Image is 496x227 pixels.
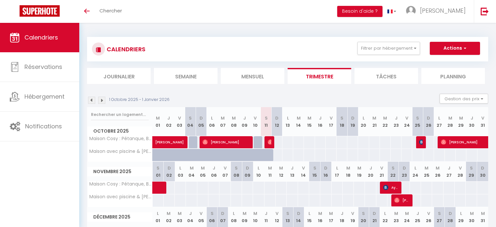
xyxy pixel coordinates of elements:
[445,207,456,227] th: 28
[403,165,406,171] abbr: D
[347,107,358,136] th: 19
[178,115,181,121] abbr: V
[383,115,387,121] abbr: M
[320,162,331,182] th: 16
[291,165,293,171] abbr: J
[394,210,398,217] abbr: M
[232,115,236,121] abbr: M
[174,207,185,227] th: 03
[185,207,196,227] th: 04
[175,162,186,182] th: 03
[414,165,416,171] abbr: L
[337,6,383,17] button: Besoin d'aide ?
[88,149,154,154] span: Maison avec piscine & [PERSON_NAME] : L’Oustal d’Aygues
[401,207,412,227] th: 24
[421,68,485,84] li: Planning
[261,107,272,136] th: 11
[218,107,228,136] th: 07
[293,107,304,136] th: 14
[372,115,376,121] abbr: M
[358,207,369,227] th: 20
[288,68,351,84] li: Trimestre
[373,210,376,217] abbr: D
[268,165,272,171] abbr: M
[405,115,408,121] abbr: V
[219,162,231,182] th: 07
[455,162,466,182] th: 28
[430,42,480,55] button: Actions
[168,165,171,171] abbr: D
[460,210,462,217] abbr: L
[391,107,401,136] th: 23
[477,207,488,227] th: 31
[243,115,246,121] abbr: J
[200,115,203,121] abbr: D
[302,165,305,171] abbr: V
[154,68,218,84] li: Semaine
[436,165,440,171] abbr: M
[189,210,192,217] abbr: J
[224,165,227,171] abbr: V
[213,165,215,171] abbr: J
[88,136,154,141] span: Maison Cosy : Pétanque, Baby-foot & Ping-Pong !
[481,165,484,171] abbr: D
[369,207,380,227] th: 21
[434,207,445,227] th: 27
[471,115,473,121] abbr: J
[416,115,419,121] abbr: S
[228,107,239,136] th: 08
[401,107,412,136] th: 24
[293,207,304,227] th: 14
[427,210,430,217] abbr: V
[351,210,354,217] abbr: V
[207,107,218,136] th: 06
[308,115,311,121] abbr: M
[287,162,298,182] th: 13
[362,210,365,217] abbr: S
[282,207,293,227] th: 13
[481,115,484,121] abbr: V
[87,68,151,84] li: Journalier
[438,115,440,121] abbr: L
[189,115,192,121] abbr: S
[466,207,477,227] th: 30
[354,162,365,182] th: 19
[156,115,160,121] abbr: M
[326,107,337,136] th: 17
[438,210,441,217] abbr: S
[261,207,272,227] th: 11
[207,207,218,227] th: 06
[211,210,214,217] abbr: S
[91,109,149,121] input: Rechercher un logement...
[297,210,300,217] abbr: D
[470,165,473,171] abbr: S
[203,136,249,148] span: [PERSON_NAME]
[272,107,282,136] th: 12
[357,165,361,171] abbr: M
[326,207,337,227] th: 17
[448,165,450,171] abbr: J
[456,207,466,227] th: 29
[421,162,432,182] th: 25
[153,136,163,149] a: [PERSON_NAME]
[218,207,228,227] th: 07
[456,107,466,136] th: 29
[351,115,354,121] abbr: D
[186,162,197,182] th: 04
[282,107,293,136] th: 13
[298,162,309,182] th: 14
[380,165,383,171] abbr: V
[153,107,163,136] th: 01
[196,207,206,227] th: 05
[315,107,326,136] th: 16
[354,68,418,84] li: Tâches
[250,207,261,227] th: 10
[211,115,213,121] abbr: L
[24,33,58,41] span: Calendriers
[406,6,416,16] img: ...
[20,5,60,17] img: Super Booking
[445,107,456,136] th: 28
[163,207,174,227] th: 02
[384,210,386,217] abbr: L
[398,162,410,182] th: 23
